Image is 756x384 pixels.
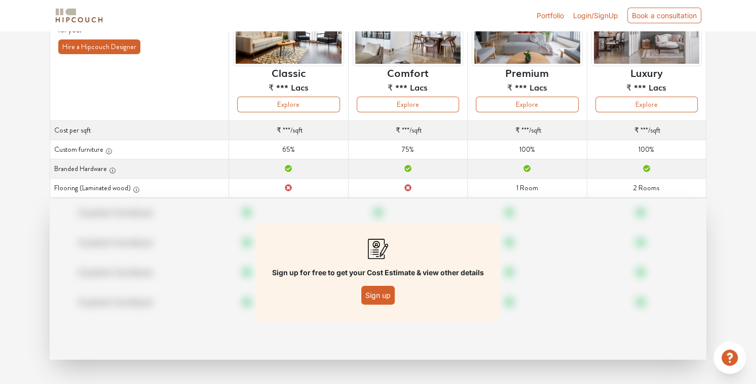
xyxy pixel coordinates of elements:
[54,7,104,24] img: logo-horizontal.svg
[272,267,484,278] p: Sign up for free to get your Cost Estimate & view other details
[50,121,229,140] th: Cost per sqft
[468,179,587,198] td: 1 Room
[357,97,459,112] button: Explore
[468,140,587,159] td: 100%
[272,66,306,78] h6: Classic
[587,121,706,140] td: /sqft
[361,286,395,305] button: Sign up
[537,10,564,21] a: Portfolio
[505,66,549,78] h6: Premium
[50,159,229,179] th: Branded Hardware
[58,39,140,54] button: Hire a Hipcouch Designer
[595,97,698,112] button: Explore
[229,140,348,159] td: 65%
[630,66,663,78] h6: Luxury
[348,140,467,159] td: 75%
[348,121,467,140] td: /sqft
[476,97,578,112] button: Explore
[54,4,104,27] span: logo-horizontal.svg
[468,121,587,140] td: /sqft
[387,66,429,78] h6: Comfort
[50,140,229,159] th: Custom furniture
[587,179,706,198] td: 2 Rooms
[587,140,706,159] td: 100%
[573,11,618,20] span: Login/SignUp
[237,97,339,112] button: Explore
[50,179,229,198] th: Flooring (Laminated wood)
[229,121,348,140] td: /sqft
[627,8,701,23] div: Book a consultation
